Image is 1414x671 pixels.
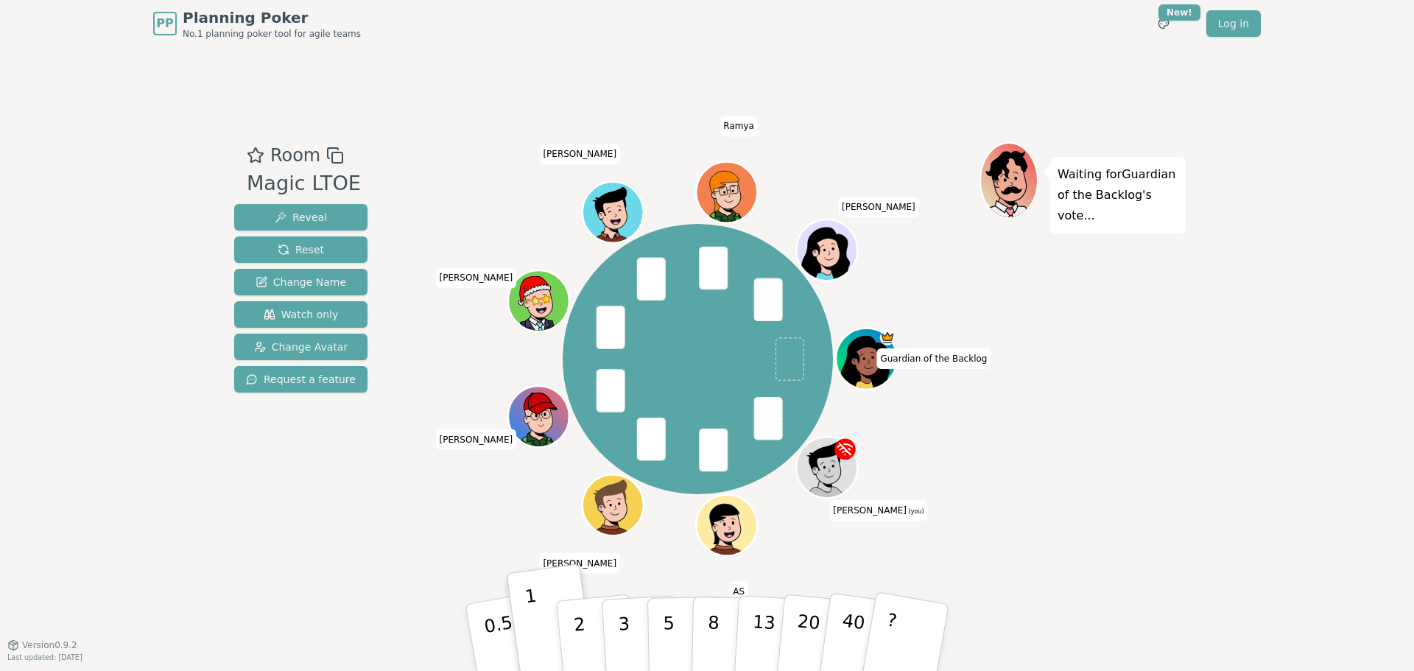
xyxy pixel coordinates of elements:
div: New! [1158,4,1200,21]
span: Click to change your name [838,197,919,217]
span: Click to change your name [436,268,517,289]
button: Request a feature [234,366,367,393]
span: Click to change your name [729,581,748,602]
span: Planning Poker [183,7,361,28]
span: Reveal [275,210,327,225]
p: Waiting for Guardian of the Backlog 's vote... [1058,164,1178,226]
button: Click to change your avatar [798,439,856,496]
span: Guardian of the Backlog is the host [880,330,896,345]
button: Reset [234,236,367,263]
span: Last updated: [DATE] [7,653,82,661]
span: Click to change your name [876,348,991,369]
span: Watch only [264,307,339,322]
span: Request a feature [246,372,356,387]
button: Change Avatar [234,334,367,360]
a: PPPlanning PokerNo.1 planning poker tool for agile teams [153,7,361,40]
span: No.1 planning poker tool for agile teams [183,28,361,40]
a: Log in [1206,10,1261,37]
p: 1 [524,586,546,666]
button: Change Name [234,269,367,295]
span: Click to change your name [720,116,758,137]
button: Reveal [234,204,367,231]
button: Watch only [234,301,367,328]
span: Reset [278,242,324,257]
button: New! [1150,10,1177,37]
span: Click to change your name [436,429,517,450]
span: PP [156,15,173,32]
div: Magic LTOE [247,169,361,199]
span: Version 0.9.2 [22,639,77,651]
span: Change Avatar [254,340,348,354]
span: Change Name [256,275,346,289]
button: Version0.9.2 [7,639,77,651]
span: Click to change your name [829,500,927,521]
span: Room [270,142,320,169]
button: Add as favourite [247,142,264,169]
span: (you) [907,508,924,515]
span: Click to change your name [539,144,620,165]
span: Click to change your name [539,553,620,574]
